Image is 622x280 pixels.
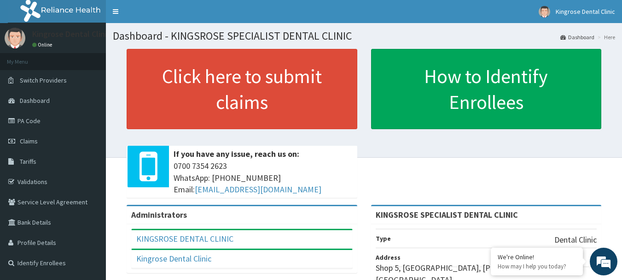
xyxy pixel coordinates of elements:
span: Claims [20,137,38,145]
a: Dashboard [560,33,594,41]
a: [EMAIL_ADDRESS][DOMAIN_NAME] [195,184,321,195]
strong: KINGSROSE SPECIALIST DENTAL CLINIC [376,209,518,220]
p: Dental Clinic [554,234,597,246]
b: Type [376,234,391,243]
a: How to Identify Enrollees [371,49,602,129]
a: Kingrose Dental Clinic [136,253,211,264]
h1: Dashboard - KINGSROSE SPECIALIST DENTAL CLINIC [113,30,615,42]
span: Tariffs [20,157,36,166]
p: Kingrose Dental Clinic [32,30,111,38]
a: Click here to submit claims [127,49,357,129]
a: Online [32,42,54,48]
span: Dashboard [20,96,50,105]
b: Administrators [131,209,187,220]
span: 0700 7354 2623 WhatsApp: [PHONE_NUMBER] Email: [174,160,353,196]
a: KINGSROSE DENTAL CLINIC [136,233,233,244]
b: If you have any issue, reach us on: [174,149,299,159]
p: How may I help you today? [498,262,576,270]
b: Address [376,253,401,262]
img: User Image [539,6,550,18]
span: Switch Providers [20,76,67,84]
img: User Image [5,28,25,48]
span: Kingrose Dental Clinic [556,7,615,16]
li: Here [595,33,615,41]
div: We're Online! [498,253,576,261]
